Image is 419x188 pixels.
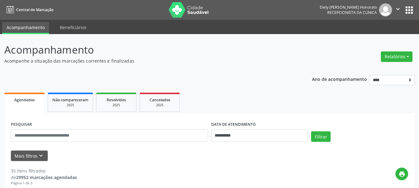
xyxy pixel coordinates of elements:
label: PESQUISAR [11,120,32,129]
label: DATA DE ATENDIMENTO [211,120,256,129]
button: print [395,168,408,180]
i: keyboard_arrow_down [38,152,44,159]
strong: 29952 marcações agendadas [16,174,77,180]
button:  [392,3,404,16]
button: Mais filtroskeyboard_arrow_down [11,151,48,161]
button: Relatórios [381,51,412,62]
i: print [399,171,405,177]
span: Cancelados [149,97,170,103]
div: 2025 [52,103,88,107]
i:  [394,6,401,12]
span: Não compareceram [52,97,88,103]
button: apps [404,5,415,15]
span: Recepcionista da clínica [327,10,377,15]
p: Acompanhamento [4,42,292,58]
p: Acompanhe a situação das marcações correntes e finalizadas [4,58,292,64]
a: Central de Marcação [4,5,53,15]
div: Página 1 de 3 [11,181,77,186]
div: de [11,174,77,181]
button: Filtrar [311,131,331,142]
span: Resolvidos [107,97,126,103]
div: Diely [PERSON_NAME] Honorato [320,5,377,10]
div: 35 itens filtrados [11,168,77,174]
a: Acompanhamento [2,22,49,34]
img: img [379,3,392,16]
a: Beneficiários [56,22,91,33]
div: 2025 [144,103,175,107]
div: 2025 [101,103,132,107]
span: Agendados [14,97,35,103]
p: Ano de acompanhamento [312,75,367,83]
span: Central de Marcação [16,7,53,12]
